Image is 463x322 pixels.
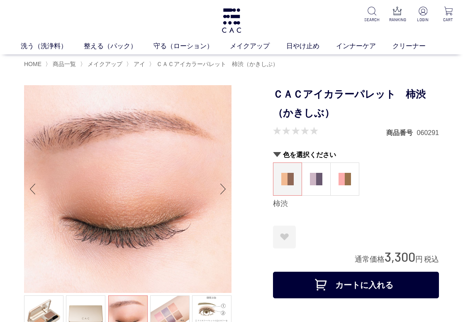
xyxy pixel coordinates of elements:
[126,60,147,68] li: 〉
[273,226,296,248] a: お気に入りに登録する
[364,7,380,23] a: SEARCH
[24,61,41,67] a: HOME
[331,163,359,195] a: 八重桜
[21,41,84,51] a: 洗う（洗浄料）
[355,255,385,263] span: 通常価格
[273,199,439,209] div: 柿渋
[215,172,231,206] div: Next slide
[51,61,76,67] a: 商品一覧
[424,255,439,263] span: 税込
[336,41,392,51] a: インナーケア
[273,162,302,196] dl: 柿渋
[273,150,439,159] h2: 色を選択ください
[24,85,231,293] img: ＣＡＣアイカラーパレット 柿渋（かきしぶ） 柿渋
[230,41,286,51] a: メイクアップ
[310,173,322,185] img: 紫陽花
[86,61,122,67] a: メイクアップ
[440,17,456,23] p: CART
[80,60,124,68] li: 〉
[417,128,439,137] dd: 060291
[385,249,415,264] span: 3,300
[132,61,145,67] a: アイ
[88,61,122,67] span: メイクアップ
[302,163,330,195] a: 紫陽花
[273,272,439,298] button: カートに入れる
[45,60,78,68] li: 〉
[392,41,442,51] a: クリーナー
[414,7,431,23] a: LOGIN
[134,61,145,67] span: アイ
[415,255,423,263] span: 円
[386,128,417,137] dt: 商品番号
[53,61,76,67] span: 商品一覧
[330,162,359,196] dl: 八重桜
[273,85,439,123] h1: ＣＡＣアイカラーパレット 柿渋（かきしぶ）
[24,172,41,206] div: Previous slide
[389,17,405,23] p: RANKING
[155,61,278,67] a: ＣＡＣアイカラーパレット 柿渋（かきしぶ）
[339,173,351,185] img: 八重桜
[154,41,230,51] a: 守る（ローション）
[389,7,405,23] a: RANKING
[149,60,280,68] li: 〉
[156,61,278,67] span: ＣＡＣアイカラーパレット 柿渋（かきしぶ）
[281,173,294,185] img: 柿渋
[221,8,242,33] img: logo
[302,162,331,196] dl: 紫陽花
[364,17,380,23] p: SEARCH
[286,41,336,51] a: 日やけ止め
[414,17,431,23] p: LOGIN
[84,41,154,51] a: 整える（パック）
[440,7,456,23] a: CART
